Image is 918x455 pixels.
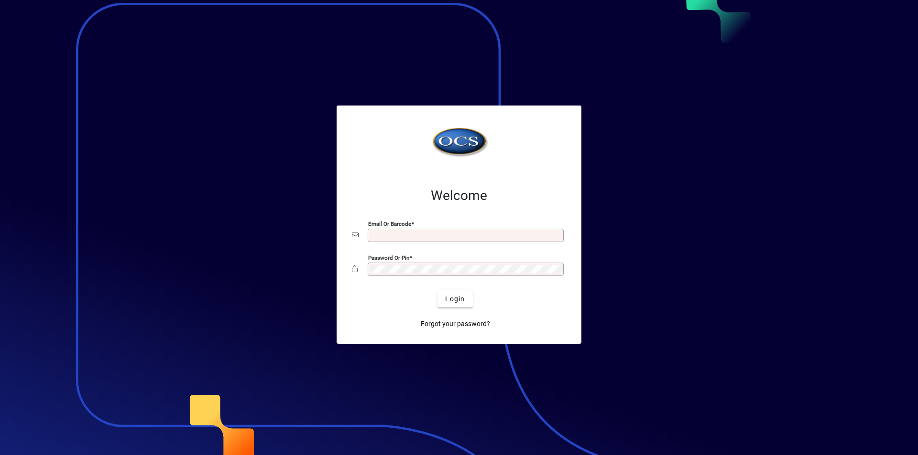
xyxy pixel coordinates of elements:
[445,294,465,304] span: Login
[368,254,409,261] mat-label: Password or Pin
[417,315,494,332] a: Forgot your password?
[368,221,411,227] mat-label: Email or Barcode
[352,188,566,204] h2: Welcome
[437,290,472,307] button: Login
[421,319,490,329] span: Forgot your password?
